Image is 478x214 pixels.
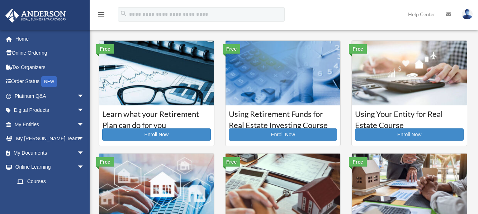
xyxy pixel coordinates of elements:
[5,89,95,103] a: Platinum Q&Aarrow_drop_down
[5,60,95,74] a: Tax Organizers
[349,157,367,167] div: Free
[77,103,91,118] span: arrow_drop_down
[10,174,91,188] a: Courses
[10,188,95,203] a: Video Training
[5,46,95,60] a: Online Ordering
[223,157,241,167] div: Free
[77,132,91,146] span: arrow_drop_down
[77,160,91,175] span: arrow_drop_down
[97,10,105,19] i: menu
[77,89,91,104] span: arrow_drop_down
[5,32,95,46] a: Home
[102,109,211,127] h3: Learn what your Retirement Plan can do for you
[120,10,128,18] i: search
[349,44,367,54] div: Free
[223,44,241,54] div: Free
[96,44,114,54] div: Free
[355,109,464,127] h3: Using Your Entity for Real Estate Course
[355,128,464,141] a: Enroll Now
[77,146,91,160] span: arrow_drop_down
[96,157,114,167] div: Free
[41,76,57,87] div: NEW
[5,74,95,89] a: Order StatusNEW
[5,160,95,174] a: Online Learningarrow_drop_down
[102,128,211,141] a: Enroll Now
[5,146,95,160] a: My Documentsarrow_drop_down
[5,117,95,132] a: My Entitiesarrow_drop_down
[3,9,68,23] img: Anderson Advisors Platinum Portal
[5,132,95,146] a: My [PERSON_NAME] Teamarrow_drop_down
[5,103,95,118] a: Digital Productsarrow_drop_down
[77,117,91,132] span: arrow_drop_down
[97,13,105,19] a: menu
[229,109,337,127] h3: Using Retirement Funds for Real Estate Investing Course
[229,128,337,141] a: Enroll Now
[462,9,473,19] img: User Pic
